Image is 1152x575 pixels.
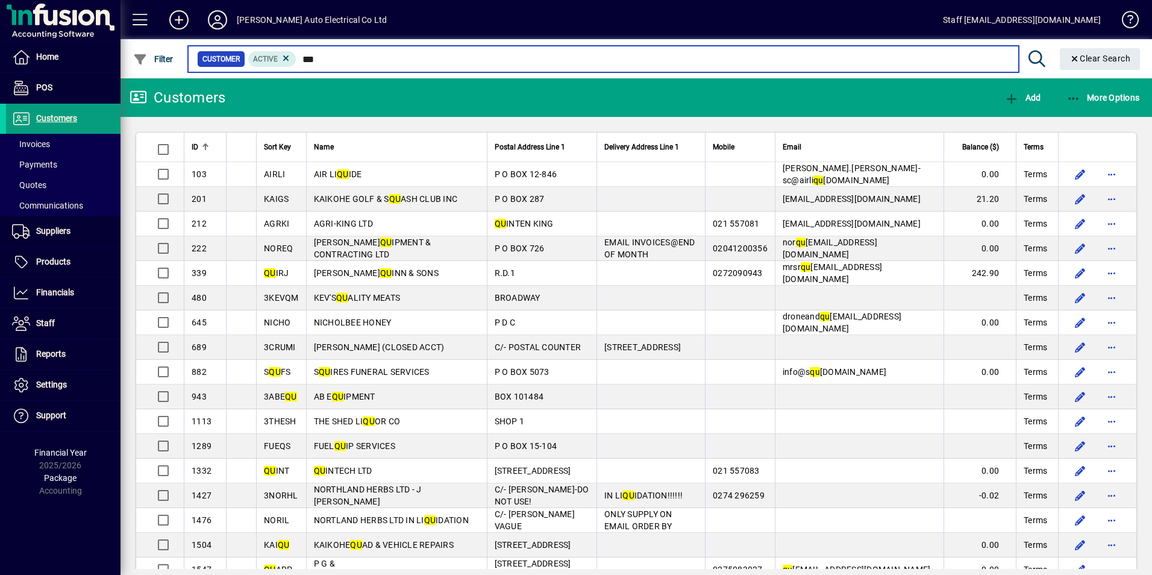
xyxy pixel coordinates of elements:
[264,416,296,426] span: 3THESH
[248,51,296,67] mat-chip: Activation Status: Active
[314,293,401,303] span: KEV'S ALITY MEATS
[1024,193,1047,205] span: Terms
[810,367,820,377] em: qu
[495,485,589,506] span: C/- [PERSON_NAME]-DO NOT USE!
[495,244,545,253] span: P O BOX 726
[783,367,886,377] span: info@s [DOMAIN_NAME]
[192,194,207,204] span: 201
[604,509,672,531] span: ONLY SUPPLY ON EMAIL ORDER BY
[944,310,1016,335] td: 0.00
[495,392,544,401] span: BOX 101484
[1102,511,1121,530] button: More options
[1024,267,1047,279] span: Terms
[495,509,575,531] span: C/- [PERSON_NAME] VAGUE
[944,212,1016,236] td: 0.00
[36,257,70,266] span: Products
[337,169,349,179] em: QU
[314,318,392,327] span: NICHOLBEE HONEY
[314,466,326,476] em: QU
[6,339,121,369] a: Reports
[1060,48,1141,70] button: Clear
[192,367,207,377] span: 882
[314,219,373,228] span: AGRI-KING LTD
[1024,489,1047,501] span: Terms
[713,565,763,574] span: 0275083027
[6,278,121,308] a: Financials
[12,180,46,190] span: Quotes
[192,342,207,352] span: 689
[192,293,207,303] span: 480
[713,491,765,500] span: 0274 296259
[202,53,240,65] span: Customer
[1102,486,1121,505] button: More options
[713,244,768,253] span: 02041200356
[944,162,1016,187] td: 0.00
[264,244,293,253] span: NOREQ
[783,140,936,154] div: Email
[1024,341,1047,353] span: Terms
[6,370,121,400] a: Settings
[314,367,430,377] span: S IRES FUNERAL SERVICES
[314,268,439,278] span: [PERSON_NAME] INN & SONS
[314,515,469,525] span: NORTLAND HERBS LTD IN LI IDATION
[389,194,401,204] em: QU
[36,52,58,61] span: Home
[314,342,445,352] span: [PERSON_NAME] (CLOSED ACCT)
[820,312,830,321] em: qu
[622,491,634,500] em: QU
[237,10,387,30] div: [PERSON_NAME] Auto Electrical Co Ltd
[6,309,121,339] a: Staff
[495,318,515,327] span: P D C
[319,367,331,377] em: QU
[1102,338,1121,357] button: More options
[264,540,289,550] span: KAI
[1071,436,1090,456] button: Edit
[713,219,760,228] span: 021 557081
[796,237,806,247] em: qu
[192,540,211,550] span: 1504
[6,42,121,72] a: Home
[192,318,207,327] span: 645
[1102,535,1121,555] button: More options
[6,401,121,431] a: Support
[264,565,276,574] em: QU
[495,367,549,377] span: P O BOX 5073
[36,349,66,359] span: Reports
[314,441,395,451] span: FUEL IP SERVICES
[495,466,571,476] span: [STREET_ADDRESS]
[314,169,362,179] span: AIR LI IDE
[495,219,554,228] span: INTEN KING
[1102,412,1121,431] button: More options
[1102,461,1121,480] button: More options
[1071,387,1090,406] button: Edit
[314,194,458,204] span: KAIKOHE GOLF & S ASH CLUB INC
[192,441,211,451] span: 1289
[12,139,50,149] span: Invoices
[1071,362,1090,382] button: Edit
[192,140,198,154] span: ID
[1071,239,1090,258] button: Edit
[264,268,276,278] em: QU
[783,565,793,574] em: qu
[314,140,334,154] span: Name
[264,318,290,327] span: NICHO
[962,140,999,154] span: Balance ($)
[314,540,454,550] span: KAIKOHE AD & VEHICLE REPAIRS
[713,466,760,476] span: 021 557083
[1024,366,1047,378] span: Terms
[1071,338,1090,357] button: Edit
[944,459,1016,483] td: 0.00
[314,392,375,401] span: AB E IPMENT
[1024,316,1047,328] span: Terms
[1004,93,1041,102] span: Add
[12,201,83,210] span: Communications
[1001,87,1044,108] button: Add
[314,237,431,259] span: [PERSON_NAME] IPMENT & CONTRACTING LTD
[943,10,1101,30] div: Staff [EMAIL_ADDRESS][DOMAIN_NAME]
[36,318,55,328] span: Staff
[6,154,121,175] a: Payments
[264,367,290,377] span: S FS
[951,140,1010,154] div: Balance ($)
[495,219,507,228] em: QU
[1102,362,1121,382] button: More options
